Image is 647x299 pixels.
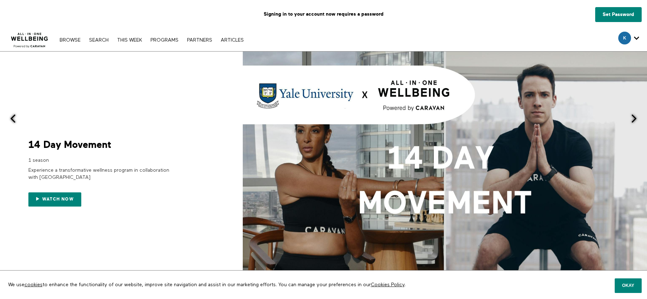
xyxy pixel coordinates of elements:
nav: Primary [56,36,247,43]
a: THIS WEEK [114,38,146,43]
a: Browse [56,38,84,43]
a: Cookies Policy [371,282,405,287]
a: PROGRAMS [147,38,182,43]
a: Search [86,38,112,43]
a: ARTICLES [217,38,247,43]
p: Signing in to your account now requires a password [5,5,642,23]
p: We use to enhance the functionality of our website, improve site navigation and assist in our mar... [3,276,510,294]
img: CARAVAN [8,27,51,49]
a: Set Password [595,7,642,22]
a: PARTNERS [183,38,216,43]
div: Secondary [613,28,645,51]
a: cookies [24,282,43,287]
button: Okay [615,278,642,293]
